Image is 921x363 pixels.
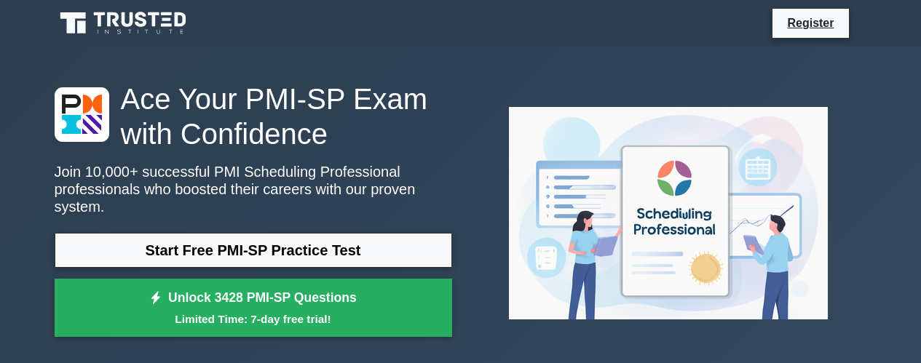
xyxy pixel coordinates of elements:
a: Register [778,14,842,32]
a: Unlock 3428 PMI-SP QuestionsLimited Time: 7-day free trial! [55,279,452,337]
img: PMI Scheduling Professional Preview [497,95,839,331]
p: Join 10,000+ successful PMI Scheduling Professional professionals who boosted their careers with ... [55,163,452,215]
a: Start Free PMI-SP Practice Test [55,233,452,268]
small: Limited Time: 7-day free trial! [73,311,434,327]
h1: Ace Your PMI-SP Exam with Confidence [55,81,452,151]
